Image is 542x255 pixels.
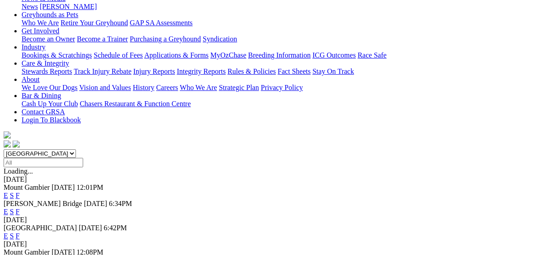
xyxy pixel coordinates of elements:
[84,200,107,207] span: [DATE]
[22,100,538,108] div: Bar & Dining
[22,43,45,51] a: Industry
[16,208,20,215] a: F
[22,84,77,91] a: We Love Our Dogs
[4,208,8,215] a: E
[219,84,259,91] a: Strategic Plan
[4,240,538,248] div: [DATE]
[22,108,65,116] a: Contact GRSA
[10,192,14,199] a: S
[74,67,131,75] a: Track Injury Rebate
[144,51,209,59] a: Applications & Forms
[22,51,92,59] a: Bookings & Scratchings
[22,116,81,124] a: Login To Blackbook
[130,35,201,43] a: Purchasing a Greyhound
[22,84,538,92] div: About
[61,19,128,27] a: Retire Your Greyhound
[4,131,11,139] img: logo-grsa-white.png
[22,27,59,35] a: Get Involved
[22,92,61,99] a: Bar & Dining
[312,51,355,59] a: ICG Outcomes
[22,3,38,10] a: News
[156,84,178,91] a: Careers
[16,232,20,240] a: F
[22,11,78,18] a: Greyhounds as Pets
[22,76,40,83] a: About
[16,192,20,199] a: F
[22,100,78,107] a: Cash Up Your Club
[76,183,103,191] span: 12:01PM
[4,183,50,191] span: Mount Gambier
[93,51,142,59] a: Schedule of Fees
[109,200,132,207] span: 6:34PM
[10,208,14,215] a: S
[77,35,128,43] a: Become a Trainer
[10,232,14,240] a: S
[22,59,69,67] a: Care & Integrity
[22,19,59,27] a: Who We Are
[130,19,193,27] a: GAP SA Assessments
[40,3,97,10] a: [PERSON_NAME]
[4,167,33,175] span: Loading...
[180,84,217,91] a: Who We Are
[312,67,354,75] a: Stay On Track
[210,51,246,59] a: MyOzChase
[22,35,75,43] a: Become an Owner
[104,224,127,232] span: 6:42PM
[22,67,538,76] div: Care & Integrity
[248,51,311,59] a: Breeding Information
[4,224,77,232] span: [GEOGRAPHIC_DATA]
[80,100,191,107] a: Chasers Restaurant & Function Centre
[22,51,538,59] div: Industry
[22,67,72,75] a: Stewards Reports
[22,19,538,27] div: Greyhounds as Pets
[79,224,102,232] span: [DATE]
[4,232,8,240] a: E
[79,84,131,91] a: Vision and Values
[227,67,276,75] a: Rules & Policies
[133,67,175,75] a: Injury Reports
[13,140,20,148] img: twitter.svg
[4,140,11,148] img: facebook.svg
[177,67,226,75] a: Integrity Reports
[278,67,311,75] a: Fact Sheets
[4,216,538,224] div: [DATE]
[261,84,303,91] a: Privacy Policy
[22,35,538,43] div: Get Involved
[4,175,538,183] div: [DATE]
[52,183,75,191] span: [DATE]
[4,158,83,167] input: Select date
[357,51,386,59] a: Race Safe
[4,200,82,207] span: [PERSON_NAME] Bridge
[203,35,237,43] a: Syndication
[22,3,538,11] div: News & Media
[4,192,8,199] a: E
[133,84,154,91] a: History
